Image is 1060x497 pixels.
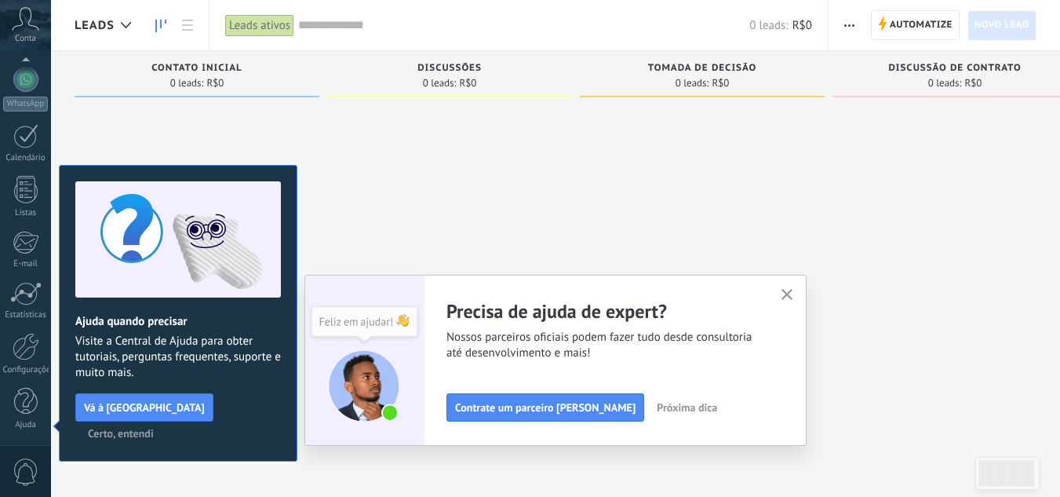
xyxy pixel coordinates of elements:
h2: Precisa de ajuda de expert? [446,299,762,323]
span: R$0 [712,79,729,88]
span: Contrate um parceiro [PERSON_NAME] [455,402,636,413]
span: Automatize [890,11,953,39]
div: Configurações [3,365,49,375]
div: Estatísticas [3,310,49,320]
button: Vá à [GEOGRAPHIC_DATA] [75,393,213,422]
span: Vá à [GEOGRAPHIC_DATA] [84,402,205,413]
div: Calendário [3,153,49,163]
div: Ajuda [3,420,49,430]
a: Leads [148,10,174,41]
span: 0 leads: [676,79,709,88]
a: Automatize [871,10,960,40]
span: R$0 [459,79,476,88]
a: Novo lead [967,10,1036,40]
div: Tomada de decisão [588,63,817,76]
span: Novo lead [974,11,1029,39]
div: E-mail [3,259,49,269]
span: Leads [75,18,115,33]
div: Contato inicial [82,63,311,76]
span: 0 leads: [928,79,962,88]
span: R$0 [964,79,982,88]
span: Visite a Central de Ajuda para obter tutoriais, perguntas frequentes, suporte e muito mais. [75,334,281,381]
span: Nossos parceiros oficiais podem fazer tudo desde consultoria até desenvolvimento e mais! [446,330,762,361]
div: Leads ativos [225,14,294,37]
button: Próxima dica [650,396,724,419]
span: Próxima dica [657,402,717,413]
button: Mais [838,10,861,40]
div: WhatsApp [3,97,48,111]
a: Lista [174,10,201,41]
span: 0 leads: [423,79,457,88]
h2: Ajuda quando precisar [75,314,281,329]
span: 0 leads: [749,18,788,33]
span: Tomada de decisão [648,63,756,74]
span: Contato inicial [151,63,242,74]
div: Listas [3,208,49,218]
span: Discussão de contrato [888,63,1021,74]
button: Certo, entendi [81,422,161,445]
span: R$0 [206,79,224,88]
button: Contrate um parceiro [PERSON_NAME] [446,393,644,422]
span: Conta [15,34,36,44]
div: Discussões [335,63,564,76]
span: 0 leads: [170,79,204,88]
span: Certo, entendi [88,428,154,439]
span: R$0 [792,18,812,33]
span: Discussões [417,63,482,74]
